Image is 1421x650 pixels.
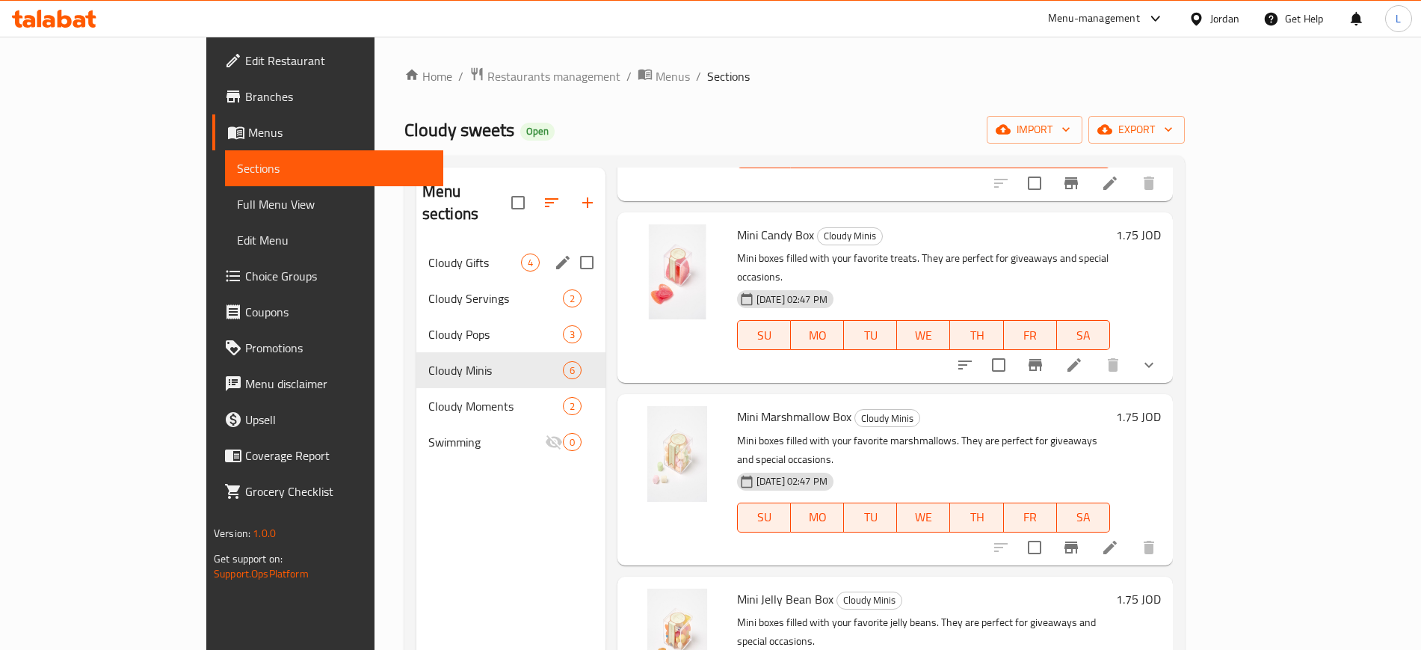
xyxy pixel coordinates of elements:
[737,588,833,610] span: Mini Jelly Bean Box
[850,506,891,528] span: TU
[253,524,276,543] span: 1.0.0
[836,592,902,610] div: Cloudy Minis
[563,361,582,379] div: items
[416,280,605,316] div: Cloudy Servings2
[1131,165,1167,201] button: delete
[1004,320,1057,350] button: FR
[552,251,574,274] button: edit
[212,294,443,330] a: Coupons
[487,67,620,85] span: Restaurants management
[212,330,443,366] a: Promotions
[214,524,250,543] span: Version:
[818,227,882,245] span: Cloudy Minis
[469,67,620,86] a: Restaurants management
[225,222,443,258] a: Edit Menu
[245,88,431,105] span: Branches
[1063,325,1104,346] span: SA
[564,435,581,450] span: 0
[1131,530,1167,565] button: delete
[638,67,690,86] a: Menus
[428,289,563,307] span: Cloudy Servings
[696,67,701,85] li: /
[214,564,309,583] a: Support.OpsPlatform
[850,325,891,346] span: TU
[1057,320,1110,350] button: SA
[750,292,833,307] span: [DATE] 02:47 PM
[629,406,725,502] img: Mini Marshmallow Box
[950,320,1003,350] button: TH
[744,325,785,346] span: SU
[404,113,514,147] span: Cloudy sweets
[237,231,431,249] span: Edit Menu
[737,224,814,246] span: Mini Candy Box
[950,503,1003,533] button: TH
[1101,539,1119,557] a: Edit menu item
[1053,165,1089,201] button: Branch-specific-item
[428,433,545,451] span: Swimming
[897,320,950,350] button: WE
[545,433,563,451] svg: Inactive section
[245,267,431,285] span: Choice Groups
[570,185,605,221] button: Add section
[564,399,581,414] span: 2
[563,397,582,415] div: items
[245,339,431,357] span: Promotions
[404,67,1185,86] nav: breadcrumb
[212,43,443,79] a: Edit Restaurant
[1010,325,1051,346] span: FR
[1131,347,1167,383] button: show more
[520,125,555,138] span: Open
[212,473,443,509] a: Grocery Checklist
[956,325,997,346] span: TH
[1004,503,1057,533] button: FR
[737,432,1110,469] p: Mini boxes filled with your favorite marshmallows. They are perfect for giveaways and special occ...
[999,120,1070,139] span: import
[737,320,791,350] button: SU
[428,325,563,343] span: Cloudy Pops
[897,503,950,533] button: WE
[817,227,883,245] div: Cloudy Minis
[212,258,443,294] a: Choice Groups
[1065,356,1083,374] a: Edit menu item
[1063,506,1104,528] span: SA
[626,67,632,85] li: /
[225,186,443,222] a: Full Menu View
[214,549,283,568] span: Get support on:
[237,159,431,177] span: Sections
[1396,10,1401,27] span: L
[502,187,534,218] span: Select all sections
[947,347,983,383] button: sort-choices
[563,325,582,343] div: items
[212,366,443,402] a: Menu disclaimer
[563,289,582,307] div: items
[416,245,605,280] div: Cloudy Gifts4edit
[521,254,540,272] div: items
[903,506,944,528] span: WE
[428,254,521,272] div: Cloudy Gifts
[1116,406,1161,427] h6: 1.75 JOD
[1019,168,1050,199] span: Select to update
[534,185,570,221] span: Sort sections
[225,150,443,186] a: Sections
[245,375,431,393] span: Menu disclaimer
[903,325,944,346] span: WE
[458,67,463,85] li: /
[1095,347,1131,383] button: delete
[416,239,605,466] nav: Menu sections
[1019,532,1050,563] span: Select to update
[1057,503,1110,533] button: SA
[737,503,791,533] button: SU
[212,79,443,114] a: Branches
[245,52,431,70] span: Edit Restaurant
[564,292,581,306] span: 2
[1048,10,1140,28] div: Menu-management
[1140,356,1158,374] svg: Show Choices
[1116,224,1161,245] h6: 1.75 JOD
[797,506,838,528] span: MO
[520,123,555,141] div: Open
[522,256,539,270] span: 4
[844,320,897,350] button: TU
[248,123,431,141] span: Menus
[956,506,997,528] span: TH
[1017,347,1053,383] button: Branch-specific-item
